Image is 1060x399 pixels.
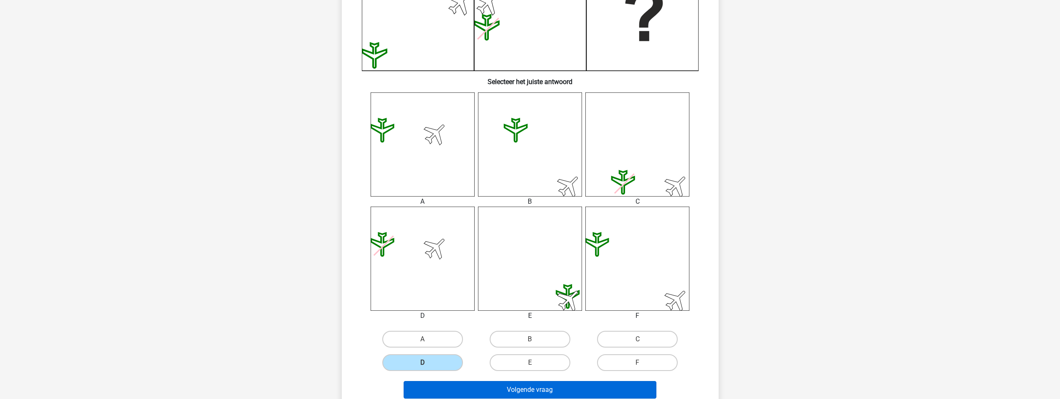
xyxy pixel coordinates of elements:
[364,311,481,321] div: D
[382,354,463,371] label: D
[579,311,696,321] div: F
[579,197,696,207] div: C
[355,71,705,86] h6: Selecteer het juiste antwoord
[597,331,678,348] label: C
[382,331,463,348] label: A
[597,354,678,371] label: F
[472,311,588,321] div: E
[364,197,481,207] div: A
[490,354,570,371] label: E
[472,197,588,207] div: B
[490,331,570,348] label: B
[404,381,656,399] button: Volgende vraag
